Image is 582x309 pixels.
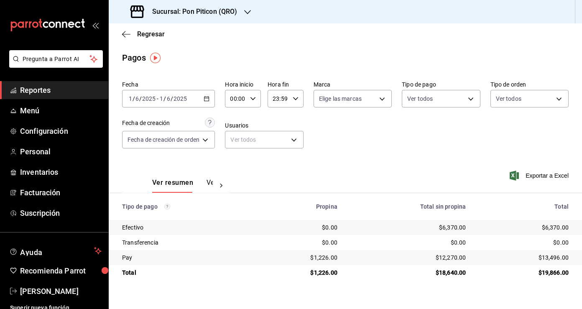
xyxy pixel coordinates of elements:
[142,95,156,102] input: ----
[263,268,337,277] div: $1,226.00
[122,51,146,64] div: Pagos
[479,253,569,262] div: $13,496.00
[479,268,569,277] div: $19,866.00
[490,82,569,87] label: Tipo de orden
[152,179,193,193] button: Ver resumen
[23,55,90,64] span: Pregunta a Parrot AI
[351,253,466,262] div: $12,270.00
[319,94,362,103] span: Elige las marcas
[139,95,142,102] span: /
[225,131,303,148] div: Ver todos
[479,223,569,232] div: $6,370.00
[122,253,250,262] div: Pay
[20,187,102,198] span: Facturación
[135,95,139,102] input: --
[122,82,215,87] label: Fecha
[496,94,521,103] span: Ver todos
[137,30,165,38] span: Regresar
[122,119,170,128] div: Fecha de creación
[263,253,337,262] div: $1,226.00
[122,223,250,232] div: Efectivo
[20,105,102,116] span: Menú
[407,94,433,103] span: Ver todos
[128,135,199,144] span: Fecha de creación de orden
[150,53,161,63] img: Tooltip marker
[479,203,569,210] div: Total
[157,95,158,102] span: -
[159,95,163,102] input: --
[263,238,337,247] div: $0.00
[20,125,102,137] span: Configuración
[122,238,250,247] div: Transferencia
[20,146,102,157] span: Personal
[122,268,250,277] div: Total
[20,84,102,96] span: Reportes
[20,286,102,297] span: [PERSON_NAME]
[402,82,480,87] label: Tipo de pago
[166,95,171,102] input: --
[351,268,466,277] div: $18,640.00
[163,95,166,102] span: /
[263,203,337,210] div: Propina
[268,82,304,87] label: Hora fin
[20,207,102,219] span: Suscripción
[152,179,213,193] div: navigation tabs
[171,95,173,102] span: /
[133,95,135,102] span: /
[6,61,103,69] a: Pregunta a Parrot AI
[173,95,187,102] input: ----
[351,223,466,232] div: $6,370.00
[145,7,237,17] h3: Sucursal: Pon Piticon (QRO)
[20,166,102,178] span: Inventarios
[225,123,303,128] label: Usuarios
[351,238,466,247] div: $0.00
[122,203,250,210] div: Tipo de pago
[351,203,466,210] div: Total sin propina
[9,50,103,68] button: Pregunta a Parrot AI
[92,22,99,28] button: open_drawer_menu
[164,204,170,209] svg: Los pagos realizados con Pay y otras terminales son montos brutos.
[20,265,102,276] span: Recomienda Parrot
[263,223,337,232] div: $0.00
[128,95,133,102] input: --
[479,238,569,247] div: $0.00
[122,30,165,38] button: Regresar
[20,246,91,256] span: Ayuda
[225,82,261,87] label: Hora inicio
[207,179,238,193] button: Ver pagos
[511,171,569,181] button: Exportar a Excel
[314,82,392,87] label: Marca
